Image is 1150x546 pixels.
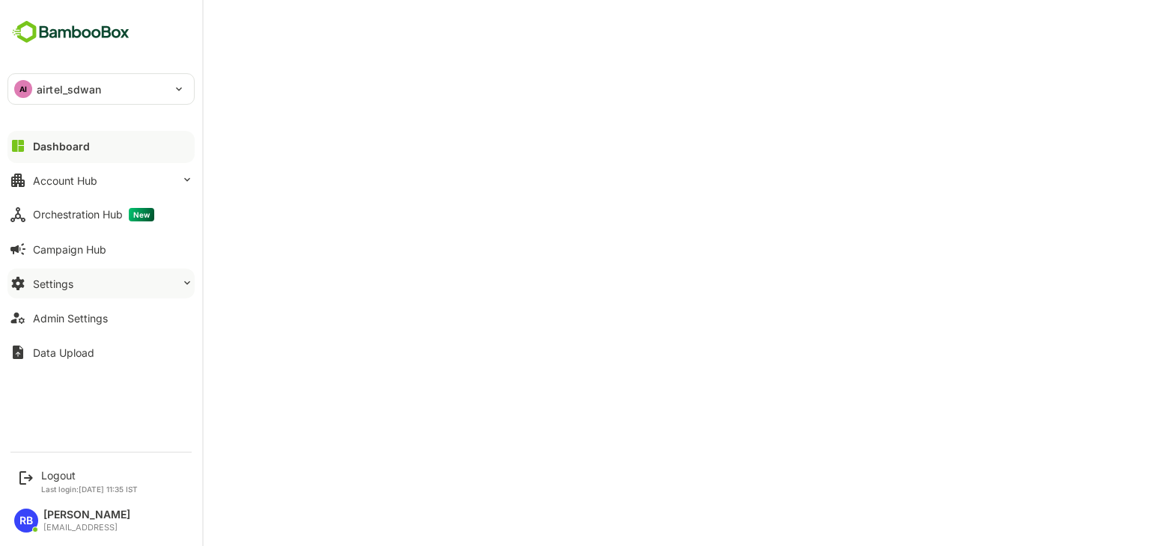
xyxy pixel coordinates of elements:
[7,200,195,230] button: Orchestration HubNew
[7,18,134,46] img: BambooboxFullLogoMark.5f36c76dfaba33ec1ec1367b70bb1252.svg
[8,74,194,104] div: AIairtel_sdwan
[14,80,32,98] div: AI
[7,269,195,298] button: Settings
[33,208,154,221] div: Orchestration Hub
[33,346,94,359] div: Data Upload
[7,337,195,367] button: Data Upload
[129,208,154,221] span: New
[43,523,130,533] div: [EMAIL_ADDRESS]
[7,234,195,264] button: Campaign Hub
[33,312,108,325] div: Admin Settings
[43,509,130,521] div: [PERSON_NAME]
[7,165,195,195] button: Account Hub
[7,131,195,161] button: Dashboard
[7,303,195,333] button: Admin Settings
[33,140,90,153] div: Dashboard
[33,174,97,187] div: Account Hub
[41,469,138,482] div: Logout
[41,485,138,494] p: Last login: [DATE] 11:35 IST
[14,509,38,533] div: RB
[33,277,73,290] div: Settings
[37,82,102,97] p: airtel_sdwan
[33,243,106,256] div: Campaign Hub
